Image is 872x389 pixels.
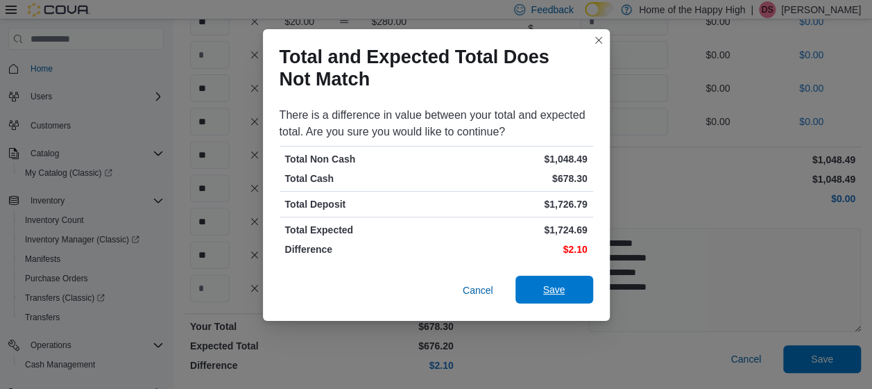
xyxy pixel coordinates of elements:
span: Save [543,283,565,297]
button: Cancel [457,276,499,304]
p: $678.30 [439,172,588,185]
button: Closes this modal window [590,32,607,49]
p: Total Expected [285,223,434,237]
p: $1,724.69 [439,223,588,237]
p: $2.10 [439,242,588,256]
p: Total Non Cash [285,152,434,166]
p: $1,048.49 [439,152,588,166]
p: $1,726.79 [439,197,588,211]
span: Cancel [463,283,493,297]
p: Total Cash [285,172,434,185]
h1: Total and Expected Total Does Not Match [280,46,582,90]
p: Difference [285,242,434,256]
p: Total Deposit [285,197,434,211]
div: There is a difference in value between your total and expected total. Are you sure you would like... [280,107,593,140]
button: Save [515,276,593,304]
